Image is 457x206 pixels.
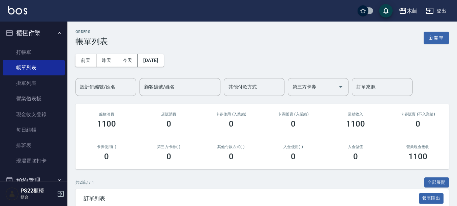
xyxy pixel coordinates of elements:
a: 新開單 [424,34,449,41]
h2: 卡券販賣 (入業績) [270,112,316,116]
h2: 入金使用(-) [270,145,316,149]
span: 訂單列表 [84,195,419,202]
a: 現場電腦打卡 [3,153,65,169]
button: 前天 [75,54,96,67]
h2: 第三方卡券(-) [146,145,192,149]
h2: 卡券販賣 (不入業績) [395,112,441,116]
button: [DATE] [138,54,163,67]
h3: 1100 [346,119,365,129]
h3: 0 [353,152,358,161]
a: 排班表 [3,138,65,153]
h2: 卡券使用 (入業績) [208,112,254,116]
h3: 0 [104,152,109,161]
h3: 0 [166,152,171,161]
h3: 1100 [408,152,427,161]
button: 今天 [117,54,138,67]
p: 櫃台 [21,194,55,200]
h3: 0 [416,119,420,129]
a: 打帳單 [3,44,65,60]
h3: 0 [291,119,296,129]
h3: 服務消費 [84,112,130,116]
button: 櫃檯作業 [3,24,65,42]
a: 帳單列表 [3,60,65,75]
a: 現金收支登錄 [3,107,65,122]
h3: 0 [291,152,296,161]
h3: 1100 [97,119,116,129]
button: 登出 [423,5,449,17]
h2: 其他付款方式(-) [208,145,254,149]
button: 昨天 [96,54,117,67]
h2: 業績收入 [333,112,379,116]
a: 報表匯出 [419,195,444,201]
div: 木屾 [407,7,418,15]
button: save [379,4,393,18]
h5: PS22櫃檯 [21,187,55,194]
button: 預約管理 [3,172,65,189]
button: 報表匯出 [419,193,444,204]
h2: 入金儲值 [333,145,379,149]
p: 共 2 筆, 1 / 1 [75,179,94,185]
h3: 帳單列表 [75,37,108,46]
a: 掛單列表 [3,75,65,91]
a: 營業儀表板 [3,91,65,106]
button: 全部展開 [424,177,449,188]
a: 每日結帳 [3,122,65,138]
h3: 0 [166,119,171,129]
h2: ORDERS [75,30,108,34]
button: Open [335,81,346,92]
button: 新開單 [424,32,449,44]
img: Person [5,187,19,201]
h2: 卡券使用(-) [84,145,130,149]
h2: 店販消費 [146,112,192,116]
h3: 0 [229,152,234,161]
img: Logo [8,6,27,14]
button: 木屾 [396,4,420,18]
h2: 營業現金應收 [395,145,441,149]
h3: 0 [229,119,234,129]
